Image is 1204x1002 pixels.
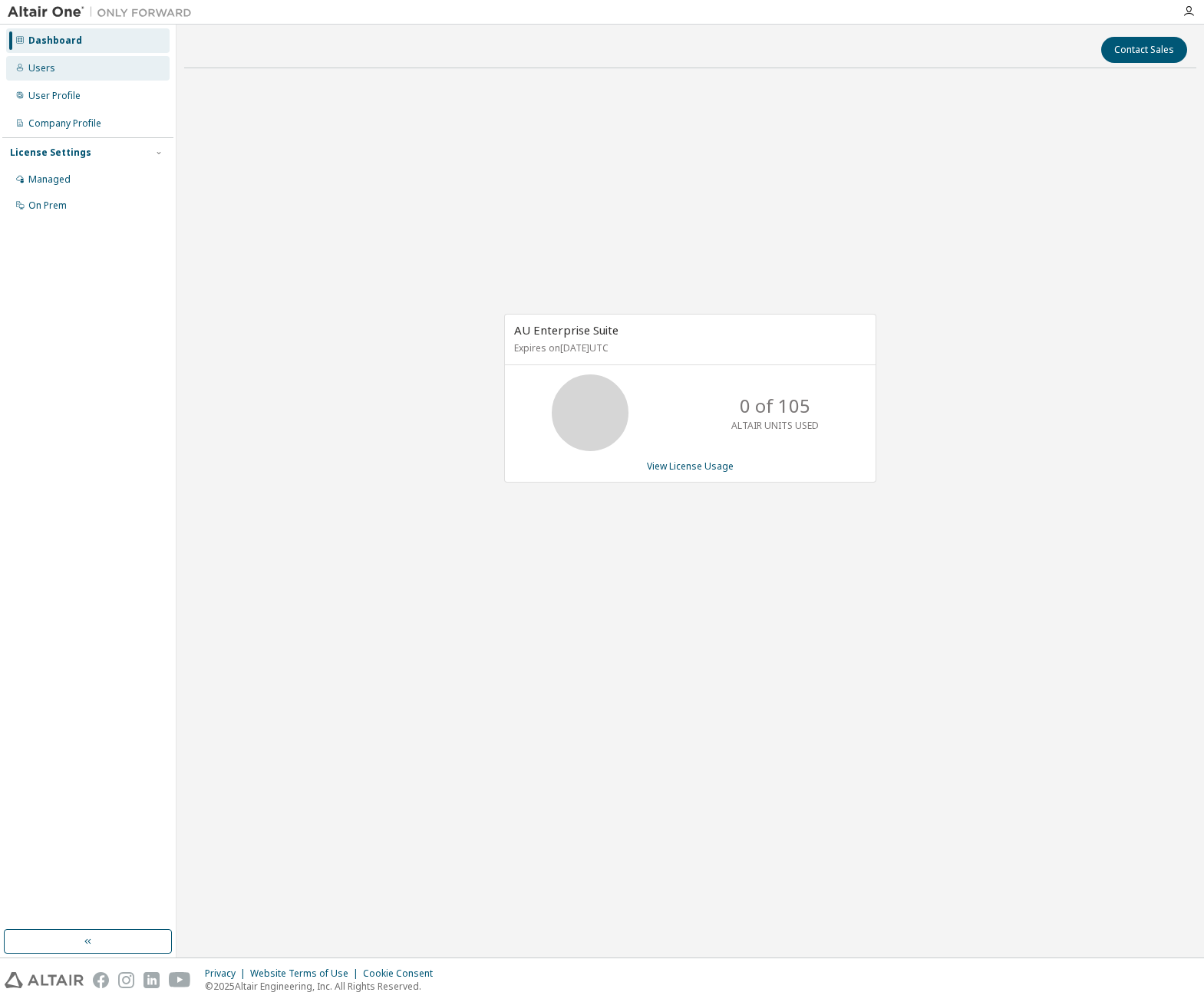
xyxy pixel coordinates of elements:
[363,967,442,980] div: Cookie Consent
[740,393,810,419] p: 0 of 105
[28,62,55,74] div: Users
[205,967,250,980] div: Privacy
[118,972,134,988] img: instagram.svg
[10,147,91,159] div: License Settings
[28,173,71,186] div: Managed
[514,341,863,354] p: Expires on [DATE] UTC
[5,972,84,988] img: altair_logo.svg
[28,117,101,130] div: Company Profile
[93,972,109,988] img: facebook.svg
[514,322,618,338] span: AU Enterprise Suite
[28,90,81,102] div: User Profile
[647,460,734,473] a: View License Usage
[28,199,67,212] div: On Prem
[28,35,82,47] div: Dashboard
[205,980,442,993] p: © 2025 Altair Engineering, Inc. All Rights Reserved.
[169,972,191,988] img: youtube.svg
[250,967,363,980] div: Website Terms of Use
[8,5,200,20] img: Altair One
[1101,37,1187,63] button: Contact Sales
[731,419,819,432] p: ALTAIR UNITS USED
[143,972,160,988] img: linkedin.svg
